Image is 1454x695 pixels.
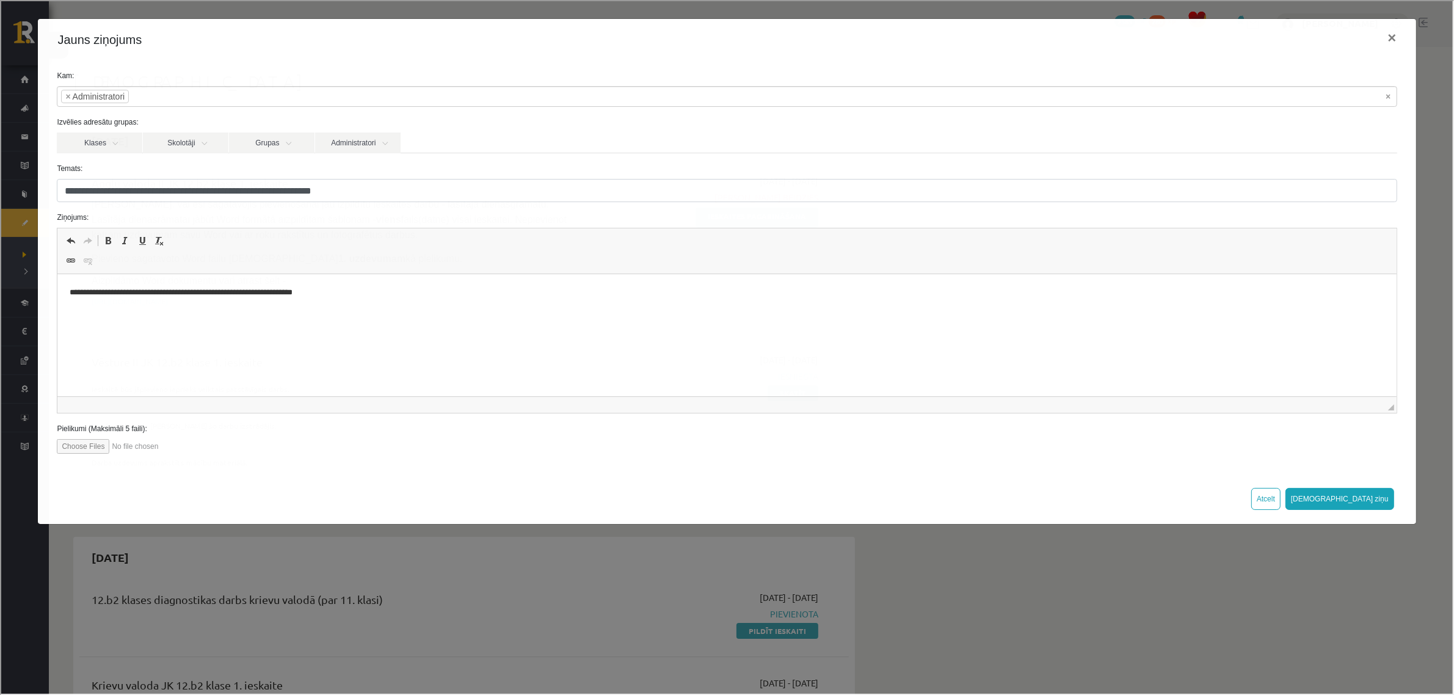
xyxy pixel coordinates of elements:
a: Remove Format [150,231,167,247]
a: Underline (Ctrl+U) [133,231,150,247]
a: Administratori [314,131,399,152]
button: [DEMOGRAPHIC_DATA] ziņu [1284,487,1393,509]
span: × [64,89,69,101]
a: Klases [56,131,141,152]
iframe: Editor, wiswyg-editor-47433925214140-1760235216-101 [56,273,1395,395]
label: Ziņojums: [46,211,1405,222]
span: Resize [1387,403,1393,409]
button: × [1377,20,1405,54]
a: Grupas [228,131,313,152]
a: Redo (Ctrl+Y) [78,231,95,247]
h4: Jauns ziņojums [56,29,140,48]
label: Temats: [46,162,1405,173]
label: Kam: [46,69,1405,80]
a: Unlink [78,252,95,267]
a: Skolotāji [142,131,227,152]
a: Undo (Ctrl+Z) [61,231,78,247]
a: Italic (Ctrl+I) [115,231,133,247]
li: Administratori [60,89,128,102]
span: Noņemt visus vienumus [1384,89,1389,101]
a: Link (Ctrl+K) [61,252,78,267]
button: Atcelt [1250,487,1279,509]
label: Izvēlies adresātu grupas: [46,115,1405,126]
a: Bold (Ctrl+B) [98,231,115,247]
label: Pielikumi (Maksimāli 5 faili): [46,422,1405,433]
